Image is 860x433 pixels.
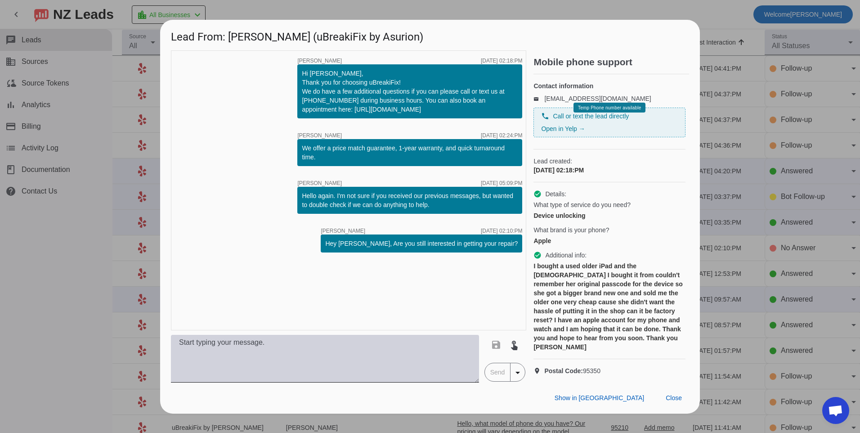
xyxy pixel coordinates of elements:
div: I bought a used older iPad and the [DEMOGRAPHIC_DATA] I bought it from couldn't remember her orig... [533,262,685,352]
span: [PERSON_NAME] [297,180,342,186]
mat-icon: check_circle [533,251,542,259]
div: [DATE] 02:18:PM [481,58,522,63]
div: Hello again. I'm not sure if you received our previous messages, but wanted to double check if we... [302,191,518,209]
span: Lead created: [533,157,685,166]
span: Call or text the lead directly [553,112,629,121]
h2: Mobile phone support [533,58,689,67]
div: [DATE] 02:18:PM [533,166,685,175]
a: [EMAIL_ADDRESS][DOMAIN_NAME] [544,95,651,102]
div: Open chat [822,397,849,424]
span: Show in [GEOGRAPHIC_DATA] [555,394,644,401]
span: What brand is your phone? [533,226,609,235]
span: Details: [545,189,566,198]
mat-icon: touch_app [509,339,520,350]
span: Additional info: [545,251,587,260]
span: Temp Phone number available [578,105,641,110]
div: Hi [PERSON_NAME], Thank you for choosing uBreakiFix! We do have a few additional questions if you... [302,69,518,114]
mat-icon: location_on [533,367,544,374]
button: Close [658,390,689,406]
span: 95350 [544,366,600,375]
div: [DATE] 02:24:PM [481,133,522,138]
strong: Postal Code: [544,367,583,374]
span: [PERSON_NAME] [321,228,365,234]
h4: Contact information [533,81,685,90]
span: [PERSON_NAME] [297,58,342,63]
span: What type of service do you need? [533,200,631,209]
div: Device unlocking [533,211,685,220]
mat-icon: email [533,96,544,101]
mat-icon: check_circle [533,190,542,198]
div: [DATE] 05:09:PM [481,180,522,186]
span: Close [666,394,682,401]
mat-icon: arrow_drop_down [512,367,523,378]
div: Apple [533,236,685,245]
button: Show in [GEOGRAPHIC_DATA] [547,390,651,406]
div: [DATE] 02:10:PM [481,228,522,234]
a: Open in Yelp → [541,125,585,132]
div: Hey [PERSON_NAME], Are you still interested in getting your repair?​ [325,239,518,248]
mat-icon: phone [541,112,549,120]
span: [PERSON_NAME] [297,133,342,138]
div: We offer a price match guarantee, 1-year warranty, and quick turnaround time.​ [302,144,518,162]
h1: Lead From: [PERSON_NAME] (uBreakiFix by Asurion) [160,20,700,50]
